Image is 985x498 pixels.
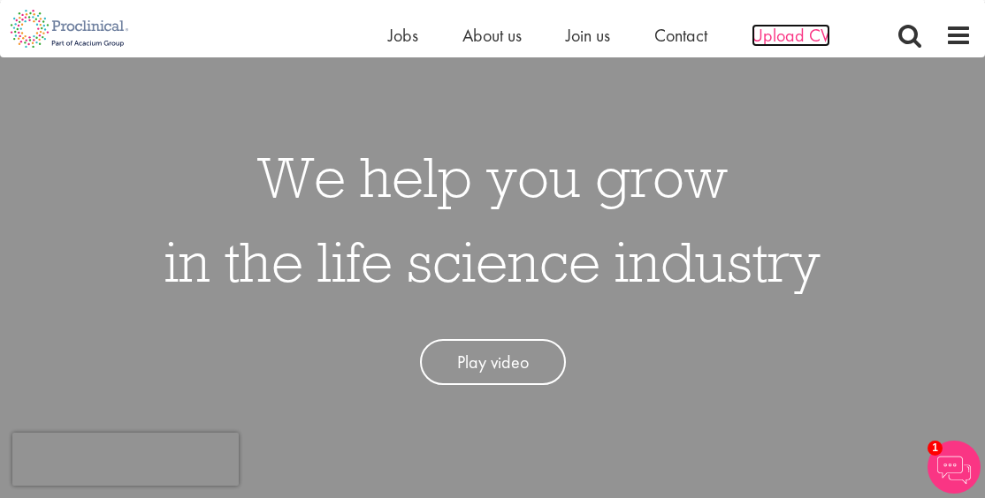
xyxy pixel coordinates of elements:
[928,441,981,494] img: Chatbot
[654,24,707,47] a: Contact
[928,441,943,456] span: 1
[420,339,566,386] a: Play video
[164,134,821,304] h1: We help you grow in the life science industry
[752,24,830,47] a: Upload CV
[388,24,418,47] a: Jobs
[566,24,610,47] a: Join us
[462,24,522,47] a: About us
